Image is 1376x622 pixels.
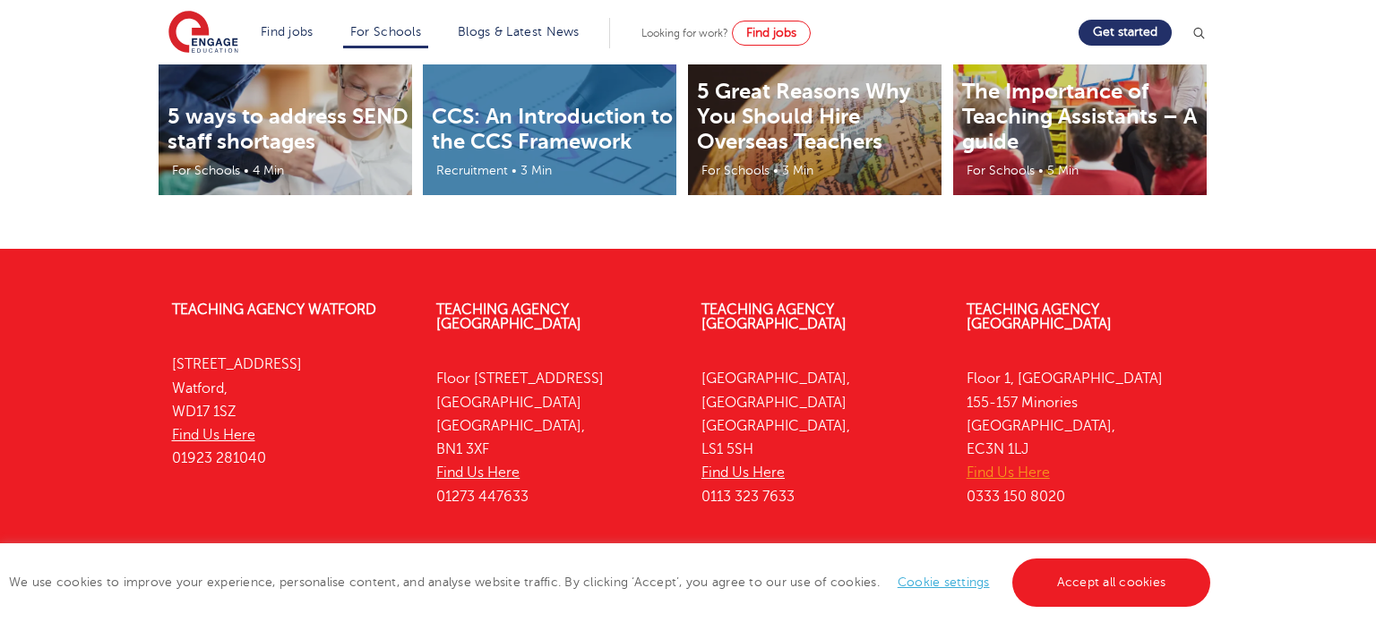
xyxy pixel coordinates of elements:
[172,353,410,470] p: [STREET_ADDRESS] Watford, WD17 1SZ 01923 281040
[967,464,1050,481] a: Find Us Here
[261,25,314,38] a: Find jobs
[458,25,580,38] a: Blogs & Latest News
[168,11,238,55] img: Engage Education
[780,160,815,181] li: 3 Min
[251,160,286,181] li: 4 Min
[958,160,1036,181] li: For Schools
[350,25,421,38] a: For Schools
[771,160,780,181] li: •
[436,464,520,481] a: Find Us Here
[510,160,519,181] li: •
[168,104,408,154] a: 5 ways to address SEND staff shortages
[746,26,796,39] span: Find jobs
[242,160,251,181] li: •
[163,160,242,181] li: For Schools
[1079,20,1172,46] a: Get started
[172,427,255,443] a: Find Us Here
[898,575,990,589] a: Cookie settings
[962,79,1197,154] a: The Importance of Teaching Assistants – A guide
[9,575,1215,589] span: We use cookies to improve your experience, personalise content, and analyse website traffic. By c...
[692,160,771,181] li: For Schools
[967,302,1112,332] a: Teaching Agency [GEOGRAPHIC_DATA]
[1045,160,1080,181] li: 5 Min
[701,302,847,332] a: Teaching Agency [GEOGRAPHIC_DATA]
[701,464,785,481] a: Find Us Here
[641,27,728,39] span: Looking for work?
[519,160,554,181] li: 3 Min
[732,21,811,46] a: Find jobs
[697,79,911,154] a: 5 Great Reasons Why You Should Hire Overseas Teachers
[172,302,376,318] a: Teaching Agency Watford
[436,302,581,332] a: Teaching Agency [GEOGRAPHIC_DATA]
[1036,160,1045,181] li: •
[432,104,673,154] a: CCS: An Introduction to the CCS Framework
[1012,558,1211,607] a: Accept all cookies
[436,367,675,508] p: Floor [STREET_ADDRESS] [GEOGRAPHIC_DATA] [GEOGRAPHIC_DATA], BN1 3XF 01273 447633
[427,160,510,181] li: Recruitment
[967,367,1205,508] p: Floor 1, [GEOGRAPHIC_DATA] 155-157 Minories [GEOGRAPHIC_DATA], EC3N 1LJ 0333 150 8020
[701,367,940,508] p: [GEOGRAPHIC_DATA], [GEOGRAPHIC_DATA] [GEOGRAPHIC_DATA], LS1 5SH 0113 323 7633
